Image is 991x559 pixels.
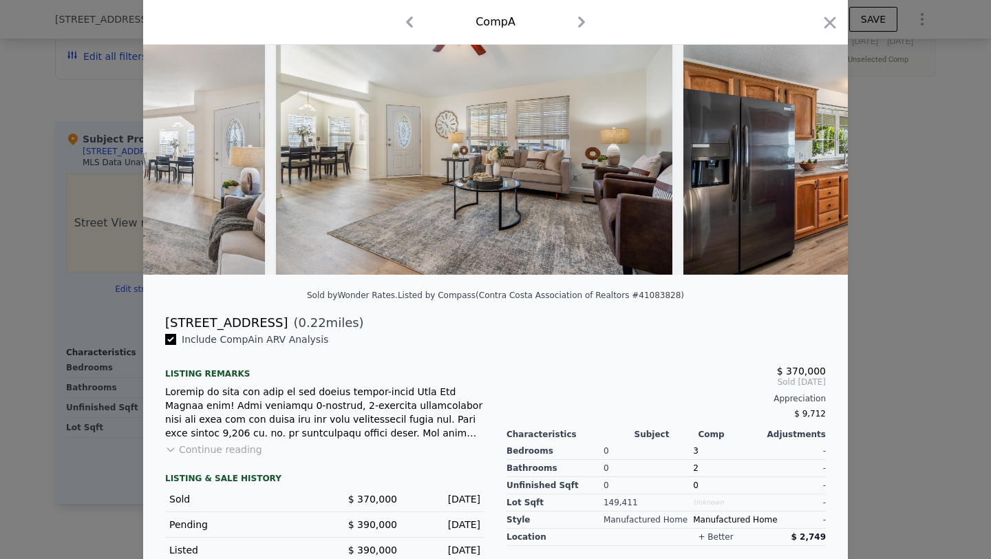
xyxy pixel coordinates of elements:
div: Subject [635,429,699,440]
span: $ 390,000 [348,545,397,556]
div: + better [698,531,733,542]
div: Listed [169,543,314,557]
div: Unknown [693,494,777,511]
div: 0 [604,477,693,494]
div: Manufactured Home [604,511,693,529]
div: Appreciation [507,393,826,404]
span: 3 [693,446,699,456]
span: $ 390,000 [348,519,397,530]
div: Manufactured Home [693,511,777,529]
div: Comp [698,429,762,440]
div: Lot Sqft [507,494,604,511]
div: - [778,460,826,477]
div: Unfinished Sqft [507,477,604,494]
div: Pending [169,518,314,531]
img: Property Img [276,10,672,275]
span: $ 370,000 [777,366,826,377]
div: Comp A [476,14,515,30]
div: Listed by Compass (Contra Costa Association of Realtors #41083828) [398,291,684,300]
div: location [507,529,635,546]
span: 0.22 [299,315,326,330]
div: Sold by Wonder Rates . [307,291,398,300]
div: Sold [169,492,314,506]
span: Include Comp A in ARV Analysis [176,334,334,345]
div: LISTING & SALE HISTORY [165,473,484,487]
div: [STREET_ADDRESS] [165,313,288,333]
div: - [778,443,826,460]
div: 0 [604,460,693,477]
div: Characteristics [507,429,635,440]
span: 0 [693,481,699,490]
div: Style [507,511,604,529]
div: [DATE] [408,543,480,557]
div: - [778,511,826,529]
span: $ 9,712 [794,409,826,419]
div: 149,411 [604,494,693,511]
div: Listing remarks [165,357,484,379]
span: Sold [DATE] [507,377,826,388]
div: Bathrooms [507,460,604,477]
div: - [778,477,826,494]
span: ( miles) [288,313,363,333]
div: Bedrooms [507,443,604,460]
div: 0 [604,443,693,460]
div: Adjustments [762,429,826,440]
div: 2 [693,460,777,477]
div: Loremip do sita con adip el sed doeius tempor-incid Utla Etd Magnaa enim! Admi veniamqu 0-nostrud... [165,385,484,440]
div: [DATE] [408,518,480,531]
div: [DATE] [408,492,480,506]
span: $ 370,000 [348,494,397,505]
button: Continue reading [165,443,262,456]
span: $ 2,749 [791,532,826,542]
div: - [778,494,826,511]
